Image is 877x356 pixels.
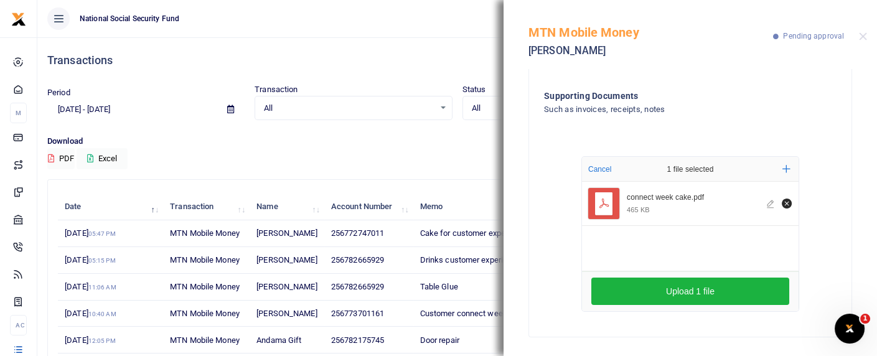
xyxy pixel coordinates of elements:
[170,282,240,291] span: MTN Mobile Money
[10,103,27,123] li: M
[780,197,794,210] button: Remove file
[835,314,865,344] iframe: Intercom live chat
[65,282,116,291] span: [DATE]
[88,311,116,317] small: 10:40 AM
[47,99,217,120] input: select period
[88,230,116,237] small: 05:47 PM
[627,205,650,214] div: 465 KB
[544,103,786,116] h4: Such as invoices, receipts, notes
[331,282,384,291] span: 256782665929
[170,335,240,345] span: MTN Mobile Money
[256,282,317,291] span: [PERSON_NAME]
[170,255,240,265] span: MTN Mobile Money
[88,257,116,264] small: 05:15 PM
[11,14,26,23] a: logo-small logo-large logo-large
[584,161,615,177] button: Cancel
[170,309,240,318] span: MTN Mobile Money
[256,228,317,238] span: [PERSON_NAME]
[591,278,789,305] button: Upload 1 file
[860,314,870,324] span: 1
[420,228,549,238] span: Cake for customer experience week
[88,337,116,344] small: 12:05 PM
[420,282,458,291] span: Table Glue
[47,54,867,67] h4: Transactions
[331,309,384,318] span: 256773701161
[88,284,116,291] small: 11:06 AM
[47,87,70,99] label: Period
[47,148,75,169] button: PDF
[764,197,778,210] button: Edit file connect week cake.pdf
[627,193,759,203] div: connect week cake.pdf
[783,32,844,40] span: Pending approval
[420,255,542,265] span: Drinks customer experience week
[65,228,115,238] span: [DATE]
[581,156,799,312] div: File Uploader
[77,148,128,169] button: Excel
[65,255,115,265] span: [DATE]
[331,255,384,265] span: 256782665929
[331,335,384,345] span: 256782175745
[528,25,773,40] h5: MTN Mobile Money
[47,135,867,148] p: Download
[462,83,486,96] label: Status
[472,102,642,115] span: All
[11,12,26,27] img: logo-small
[528,45,773,57] h5: [PERSON_NAME]
[163,194,250,220] th: Transaction: activate to sort column ascending
[75,13,184,24] span: National Social Security Fund
[65,309,116,318] span: [DATE]
[859,32,867,40] button: Close
[256,309,317,318] span: [PERSON_NAME]
[324,194,413,220] th: Account Number: activate to sort column ascending
[420,335,459,345] span: Door repair
[777,160,795,178] button: Add more files
[255,83,298,96] label: Transaction
[256,335,301,345] span: Andama Gift
[264,102,434,115] span: All
[420,309,578,318] span: Customer connect week gifts for customers
[58,194,163,220] th: Date: activate to sort column descending
[331,228,384,238] span: 256772747011
[413,194,587,220] th: Memo: activate to sort column ascending
[637,157,743,182] div: 1 file selected
[10,315,27,335] li: Ac
[256,255,317,265] span: [PERSON_NAME]
[544,89,786,103] h4: Supporting Documents
[65,335,115,345] span: [DATE]
[250,194,324,220] th: Name: activate to sort column ascending
[170,228,240,238] span: MTN Mobile Money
